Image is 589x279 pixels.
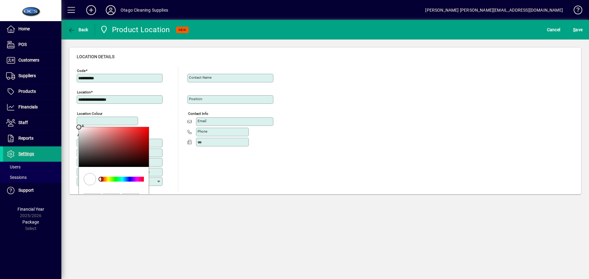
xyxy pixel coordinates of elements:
[3,115,61,130] a: Staff
[3,172,61,183] a: Sessions
[77,69,86,73] mat-label: Code
[189,75,212,80] mat-label: Contact name
[3,37,61,52] a: POS
[77,54,114,59] span: Location details
[18,136,33,141] span: Reports
[3,21,61,37] a: Home
[18,58,39,62] span: Customers
[3,183,61,198] a: Support
[18,26,30,31] span: Home
[198,129,207,134] mat-label: Phone
[573,27,576,32] span: S
[3,68,61,84] a: Suppliers
[22,220,39,224] span: Package
[3,100,61,115] a: Financials
[573,25,583,35] span: ave
[572,24,584,35] button: Save
[3,131,61,146] a: Reports
[3,162,61,172] a: Users
[81,5,101,16] button: Add
[18,151,34,156] span: Settings
[17,207,44,212] span: Financial Year
[545,24,562,35] button: Cancel
[3,53,61,68] a: Customers
[77,111,102,116] mat-label: Location colour
[18,89,36,94] span: Products
[66,24,90,35] button: Back
[61,24,95,35] app-page-header-button: Back
[179,28,186,32] span: NEW
[189,97,202,101] mat-label: Position
[121,5,168,15] div: Otago Cleaning Supplies
[425,5,563,15] div: [PERSON_NAME] [PERSON_NAME][EMAIL_ADDRESS][DOMAIN_NAME]
[6,175,27,180] span: Sessions
[18,188,34,193] span: Support
[68,27,88,32] span: Back
[198,119,206,123] mat-label: Email
[18,104,38,109] span: Financials
[6,164,21,169] span: Users
[100,25,170,35] div: Product Location
[18,73,36,78] span: Suppliers
[18,120,28,125] span: Staff
[101,5,121,16] button: Profile
[77,90,91,94] mat-label: Location
[3,84,61,99] a: Products
[18,42,27,47] span: POS
[569,1,581,21] a: Knowledge Base
[547,25,560,35] span: Cancel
